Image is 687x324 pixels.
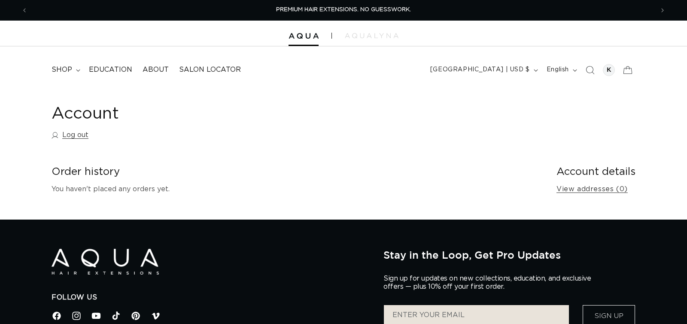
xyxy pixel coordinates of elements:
span: Education [89,65,132,74]
button: Previous announcement [15,2,34,18]
h2: Follow Us [52,293,371,302]
button: English [541,62,581,78]
h2: Order history [52,165,543,179]
a: View addresses (0) [556,183,628,196]
summary: shop [46,60,84,79]
a: Salon Locator [174,60,246,79]
p: You haven't placed any orders yet. [52,183,543,196]
span: [GEOGRAPHIC_DATA] | USD $ [430,65,530,74]
h2: Stay in the Loop, Get Pro Updates [383,249,635,261]
button: Next announcement [653,2,672,18]
img: Aqua Hair Extensions [289,33,319,39]
img: aqualyna.com [345,33,398,38]
p: Sign up for updates on new collections, education, and exclusive offers — plus 10% off your first... [383,275,598,291]
summary: Search [581,61,599,79]
button: [GEOGRAPHIC_DATA] | USD $ [425,62,541,78]
img: Aqua Hair Extensions [52,249,159,275]
a: Log out [52,129,88,141]
span: Salon Locator [179,65,241,74]
a: Education [84,60,137,79]
span: English [547,65,569,74]
span: About [143,65,169,74]
a: About [137,60,174,79]
h1: Account [52,104,635,125]
span: shop [52,65,72,74]
span: PREMIUM HAIR EXTENSIONS. NO GUESSWORK. [276,7,411,12]
h2: Account details [556,165,635,179]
